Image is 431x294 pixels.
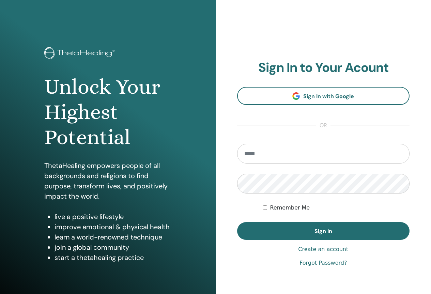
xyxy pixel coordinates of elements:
span: Sign In with Google [303,93,354,100]
span: or [316,121,330,129]
a: Sign In with Google [237,87,410,105]
h1: Unlock Your Highest Potential [44,74,171,150]
span: Sign In [314,228,332,235]
a: Forgot Password? [299,259,347,267]
p: ThetaHealing empowers people of all backgrounds and religions to find purpose, transform lives, a... [44,160,171,201]
li: learn a world-renowned technique [55,232,171,242]
button: Sign In [237,222,410,240]
li: live a positive lifestyle [55,212,171,222]
div: Keep me authenticated indefinitely or until I manually logout [263,204,410,212]
a: Create an account [298,245,348,253]
h2: Sign In to Your Acount [237,60,410,76]
li: start a thetahealing practice [55,252,171,263]
li: improve emotional & physical health [55,222,171,232]
label: Remember Me [270,204,310,212]
li: join a global community [55,242,171,252]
